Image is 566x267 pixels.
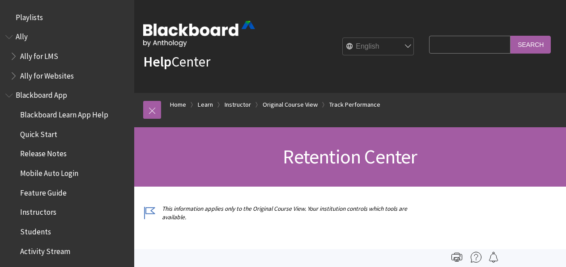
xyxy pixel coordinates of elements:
[20,68,74,80] span: Ally for Websites
[471,252,481,263] img: More help
[20,49,58,61] span: Ally for LMS
[20,166,78,178] span: Mobile Auto Login
[283,144,417,169] span: Retention Center
[225,99,251,110] a: Instructor
[198,99,213,110] a: Learn
[5,10,129,25] nav: Book outline for Playlists
[511,36,551,53] input: Search
[488,252,499,263] img: Follow this page
[16,29,28,42] span: Ally
[143,204,425,221] p: This information applies only to the Original Course View. Your institution controls which tools ...
[143,53,210,71] a: HelpCenter
[20,146,67,159] span: Release Notes
[170,99,186,110] a: Home
[143,21,255,47] img: Blackboard by Anthology
[329,99,380,110] a: Track Performance
[5,29,129,83] nav: Book outline for Anthology Ally Help
[20,224,51,236] span: Students
[143,53,171,71] strong: Help
[20,205,56,217] span: Instructors
[343,38,414,56] select: Site Language Selector
[16,10,43,22] span: Playlists
[16,88,67,100] span: Blackboard App
[263,99,318,110] a: Original Course View
[20,244,70,256] span: Activity Stream
[451,252,462,263] img: Print
[20,127,57,139] span: Quick Start
[20,107,108,119] span: Blackboard Learn App Help
[20,185,67,197] span: Feature Guide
